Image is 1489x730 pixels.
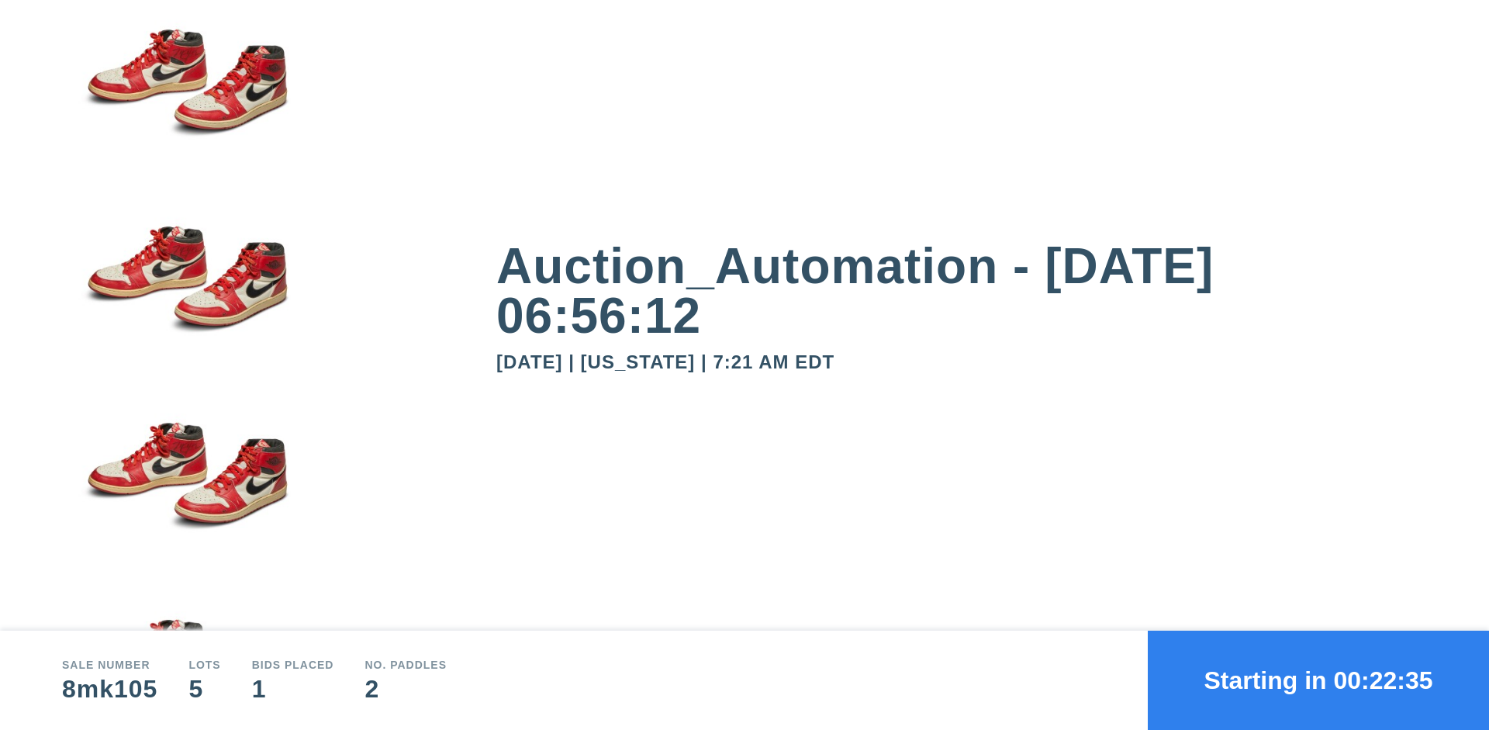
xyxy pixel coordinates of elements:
img: small [62,2,310,199]
img: small [62,395,310,592]
div: Auction_Automation - [DATE] 06:56:12 [496,241,1427,341]
div: 1 [252,676,334,701]
div: 2 [364,676,447,701]
div: No. Paddles [364,659,447,670]
div: Sale number [62,659,157,670]
div: 5 [188,676,220,701]
div: Bids Placed [252,659,334,670]
div: [DATE] | [US_STATE] | 7:21 AM EDT [496,353,1427,372]
img: small [62,199,310,396]
div: Lots [188,659,220,670]
div: 8mk105 [62,676,157,701]
button: Starting in 00:22:35 [1148,631,1489,730]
